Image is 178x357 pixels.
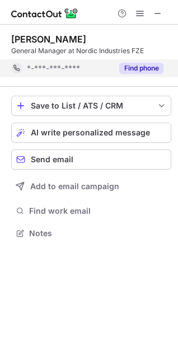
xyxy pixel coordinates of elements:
[11,7,78,20] img: ContactOut v5.3.10
[11,149,171,170] button: Send email
[11,34,86,45] div: [PERSON_NAME]
[119,63,163,74] button: Reveal Button
[11,96,171,116] button: save-profile-one-click
[11,123,171,143] button: AI write personalized message
[30,182,119,191] span: Add to email campaign
[29,206,167,216] span: Find work email
[11,203,171,219] button: Find work email
[29,228,167,238] span: Notes
[11,226,171,241] button: Notes
[31,155,73,164] span: Send email
[31,128,150,137] span: AI write personalized message
[11,176,171,196] button: Add to email campaign
[11,46,171,56] div: General Manager at Nordic Industries FZE
[31,101,152,110] div: Save to List / ATS / CRM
